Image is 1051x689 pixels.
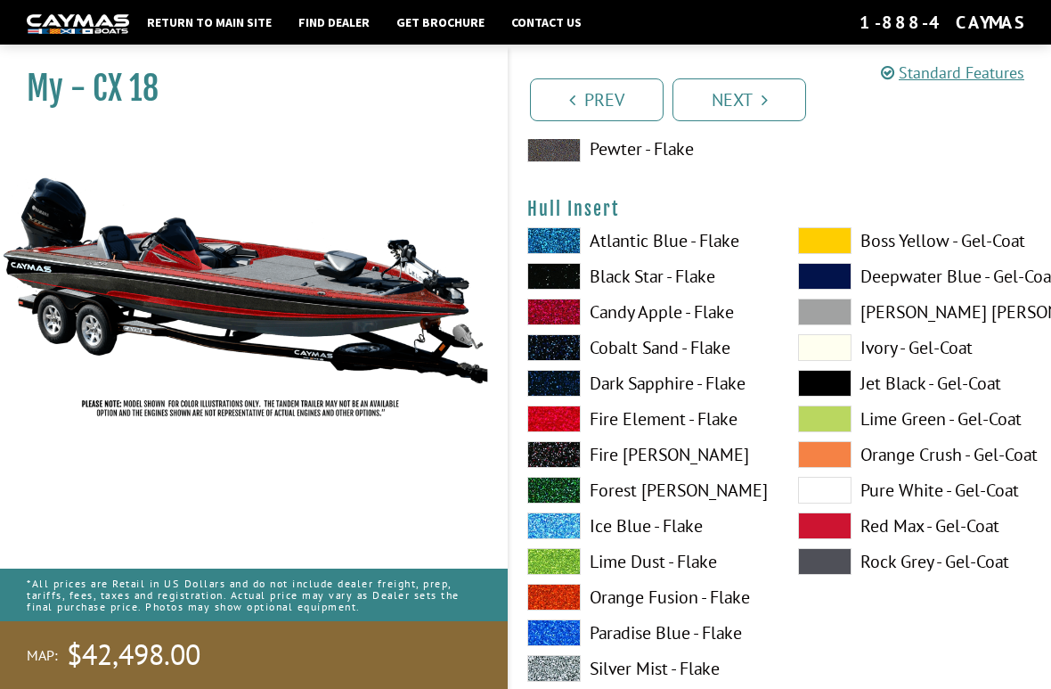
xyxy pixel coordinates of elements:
[527,334,762,361] label: Cobalt Sand - Flake
[27,646,58,665] span: MAP:
[502,11,591,34] a: Contact Us
[527,477,762,504] label: Forest [PERSON_NAME]
[881,62,1024,83] a: Standard Features
[527,370,762,397] label: Dark Sapphire - Flake
[530,78,664,121] a: Prev
[527,198,1033,220] h4: Hull Insert
[798,370,1033,397] label: Jet Black - Gel-Coat
[527,548,762,575] label: Lime Dust - Flake
[525,76,1051,121] ul: Pagination
[798,548,1033,575] label: Rock Grey - Gel-Coat
[138,11,281,34] a: Return to main site
[798,227,1033,254] label: Boss Yellow - Gel-Coat
[798,406,1033,432] label: Lime Green - Gel-Coat
[672,78,806,121] a: Next
[798,334,1033,361] label: Ivory - Gel-Coat
[527,135,762,162] label: Pewter - Flake
[798,441,1033,468] label: Orange Crush - Gel-Coat
[27,69,463,109] h1: My - CX 18
[798,513,1033,539] label: Red Max - Gel-Coat
[387,11,493,34] a: Get Brochure
[527,263,762,290] label: Black Star - Flake
[527,584,762,611] label: Orange Fusion - Flake
[27,569,481,622] p: *All prices are Retail in US Dollars and do not include dealer freight, prep, tariffs, fees, taxe...
[27,14,129,33] img: white-logo-c9c8dbefe5ff5ceceb0f0178aa75bf4bb51f6bca0971e226c86eb53dfe498488.png
[860,11,1024,34] div: 1-888-4CAYMAS
[798,477,1033,504] label: Pure White - Gel-Coat
[798,263,1033,290] label: Deepwater Blue - Gel-Coat
[798,299,1033,325] label: [PERSON_NAME] [PERSON_NAME] - Gel-Coat
[527,406,762,432] label: Fire Element - Flake
[527,299,762,325] label: Candy Apple - Flake
[527,619,762,646] label: Paradise Blue - Flake
[527,655,762,682] label: Silver Mist - Flake
[67,636,200,674] span: $42,498.00
[289,11,379,34] a: Find Dealer
[527,513,762,539] label: Ice Blue - Flake
[527,227,762,254] label: Atlantic Blue - Flake
[527,441,762,468] label: Fire [PERSON_NAME]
